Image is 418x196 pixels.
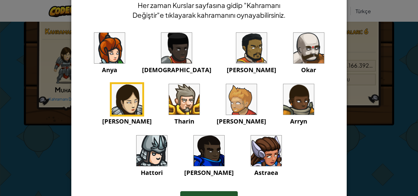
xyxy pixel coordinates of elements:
img: portrait.png [194,135,224,166]
font: [PERSON_NAME] [184,168,234,177]
img: portrait.png [251,135,282,166]
img: portrait.png [283,84,314,115]
font: [PERSON_NAME] [102,117,152,125]
img: portrait.png [169,84,200,115]
img: portrait.png [112,84,142,115]
font: [PERSON_NAME] [227,66,276,74]
font: Hattori [141,168,163,177]
font: Astraea [254,168,278,177]
font: [DEMOGRAPHIC_DATA] [142,66,211,74]
img: portrait.png [226,84,257,115]
img: portrait.png [236,33,267,63]
font: Her zaman Kurslar sayfasına gidip "Kahramanı Değiştir"e tıklayarak kahramanını oynayabilirsiniz. [132,1,286,19]
img: portrait.png [161,33,192,63]
font: Arryn [290,117,307,125]
img: portrait.png [94,33,125,63]
font: Tharin [174,117,194,125]
img: portrait.png [293,33,324,63]
img: portrait.png [136,135,167,166]
font: Okar [301,66,316,74]
font: Anya [102,66,117,74]
font: [PERSON_NAME] [217,117,266,125]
